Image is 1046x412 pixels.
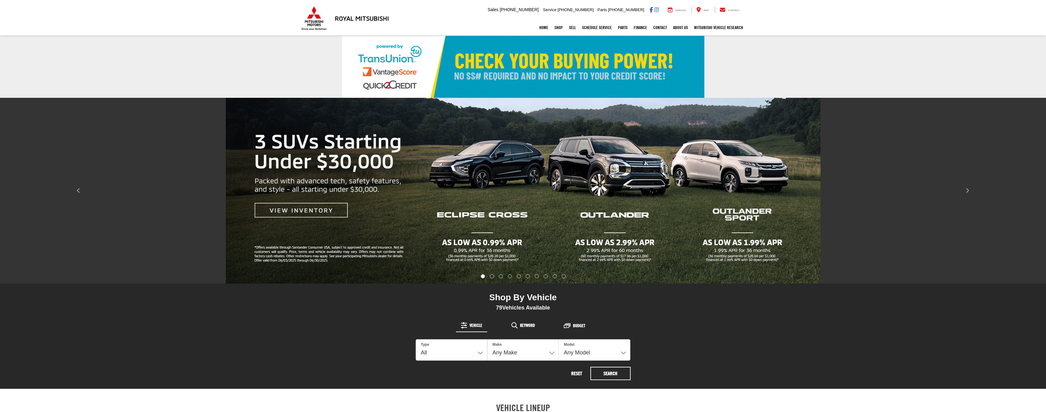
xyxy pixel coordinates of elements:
span: 79 [496,305,502,311]
a: Service [663,7,691,13]
a: Shop [551,20,566,35]
li: Go to slide number 8. [544,274,548,278]
span: [PHONE_NUMBER] [608,7,644,12]
li: Go to slide number 7. [535,274,539,278]
li: Go to slide number 2. [490,274,494,278]
a: Parts: Opens in a new tab [615,20,631,35]
li: Go to slide number 6. [526,274,530,278]
span: Vehicle [470,323,482,327]
span: Sales [488,7,498,12]
a: Facebook: Click to visit our Facebook page [650,7,653,12]
li: Go to slide number 3. [499,274,503,278]
span: [PHONE_NUMBER] [500,7,539,12]
span: Service [675,9,686,12]
label: Make [492,342,502,347]
button: Search [590,367,631,380]
a: Contact [650,20,670,35]
a: Finance [631,20,650,35]
h3: Royal Mitsubishi [335,15,389,22]
label: Type [421,342,429,347]
li: Go to slide number 9. [553,274,557,278]
span: Map [703,9,709,12]
span: Service [543,7,556,12]
img: Check Your Buying Power [342,36,704,98]
li: Go to slide number 1. [481,274,485,278]
label: Model [564,342,575,347]
span: Budget [573,323,585,328]
div: Shop By Vehicle [416,292,631,304]
button: Reset [564,367,589,380]
li: Go to slide number 4. [508,274,512,278]
li: Go to slide number 10. [562,274,566,278]
span: Keyword [520,323,535,327]
li: Go to slide number 5. [517,274,521,278]
a: Mitsubishi Vehicle Research [691,20,746,35]
a: Map [692,7,713,13]
div: Vehicles Available [416,304,631,311]
a: Home [536,20,551,35]
a: About Us [670,20,691,35]
a: Sell [566,20,579,35]
img: 3 SUVs Starting Under $30,000 [226,98,821,284]
a: Contact [715,7,745,13]
a: Instagram: Click to visit our Instagram page [654,7,659,12]
img: Mitsubishi [300,6,328,30]
button: Click to view next picture. [889,110,1046,271]
span: Parts [597,7,607,12]
span: [PHONE_NUMBER] [558,7,594,12]
a: Schedule Service: Opens in a new tab [579,20,615,35]
span: Contact [728,9,740,12]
